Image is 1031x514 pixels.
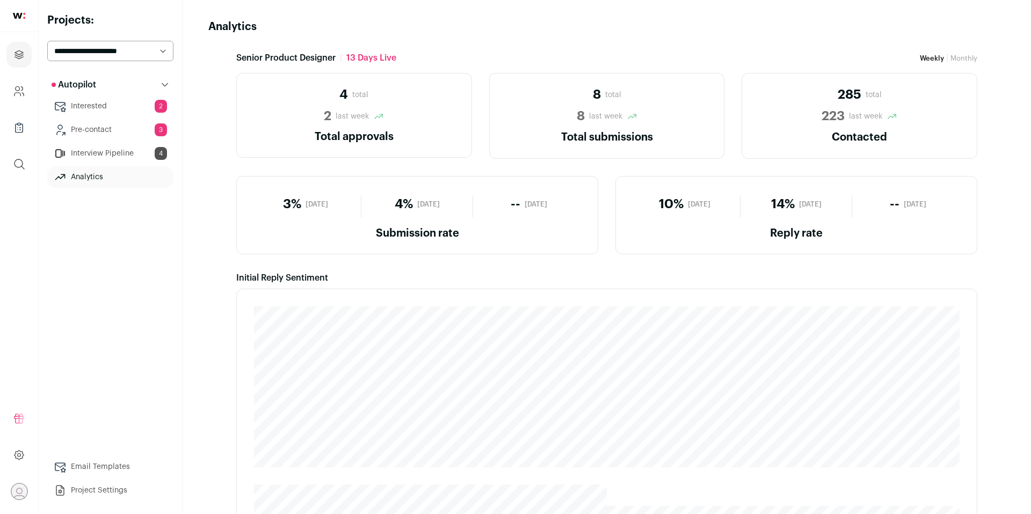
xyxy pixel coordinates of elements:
span: 8 [577,108,585,125]
button: Open dropdown [11,483,28,500]
h2: Total approvals [250,129,459,144]
h2: Total submissions [503,129,711,145]
span: 2 [324,108,331,125]
img: wellfound-shorthand-0d5821cbd27db2630d0214b213865d53afaa358527fdda9d0ea32b1df1b89c2c.svg [13,13,25,19]
span: [DATE] [525,200,547,209]
h2: Contacted [755,129,964,145]
h2: Submission rate [250,226,585,241]
a: Interview Pipeline4 [47,143,173,164]
span: total [605,90,621,100]
span: [DATE] [904,200,926,209]
span: | [946,54,948,62]
span: | [340,52,342,64]
span: 13 days Live [346,52,396,64]
h1: Analytics [208,19,257,34]
span: total [866,90,882,100]
a: Company and ATS Settings [6,78,32,104]
span: 2 [155,100,167,113]
span: 223 [822,108,845,125]
a: Company Lists [6,115,32,141]
span: -- [511,196,520,213]
span: 4 [339,86,348,104]
span: -- [890,196,899,213]
span: [DATE] [306,200,328,209]
span: 285 [838,86,861,104]
span: last week [336,111,369,122]
a: Projects [6,42,32,68]
a: Analytics [47,166,173,188]
span: 3 [155,123,167,136]
h2: Projects: [47,13,173,28]
span: last week [849,111,882,122]
span: 3% [283,196,301,213]
div: Initial Reply Sentiment [236,271,977,284]
span: 10% [659,196,684,213]
span: 4 [155,147,167,160]
h2: Reply rate [629,226,964,241]
a: Project Settings [47,480,173,501]
a: Interested2 [47,96,173,117]
a: Email Templates [47,456,173,478]
span: 8 [593,86,601,104]
span: 14% [771,196,795,213]
span: Weekly [920,55,944,62]
a: Pre-contact3 [47,119,173,141]
span: [DATE] [688,200,710,209]
span: 4% [395,196,413,213]
span: [DATE] [799,200,822,209]
span: total [352,90,368,100]
span: last week [589,111,622,122]
span: Senior Product Designer [236,52,336,64]
p: Autopilot [52,78,96,91]
button: Autopilot [47,74,173,96]
span: [DATE] [417,200,440,209]
a: Monthly [950,55,977,62]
